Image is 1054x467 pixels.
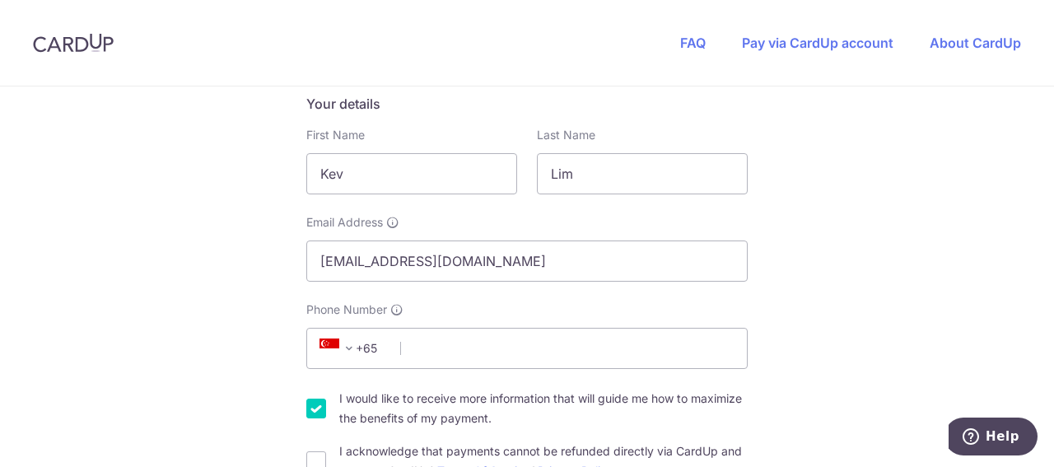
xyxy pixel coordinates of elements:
[537,153,748,194] input: Last name
[33,33,114,53] img: CardUp
[306,301,387,318] span: Phone Number
[742,35,893,51] a: Pay via CardUp account
[930,35,1021,51] a: About CardUp
[306,241,748,282] input: Email address
[339,389,748,428] label: I would like to receive more information that will guide me how to maximize the benefits of my pa...
[680,35,706,51] a: FAQ
[319,339,359,358] span: +65
[949,418,1038,459] iframe: Opens a widget where you can find more information
[306,94,748,114] h5: Your details
[306,153,517,194] input: First name
[537,127,595,143] label: Last Name
[306,127,365,143] label: First Name
[306,214,383,231] span: Email Address
[315,339,389,358] span: +65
